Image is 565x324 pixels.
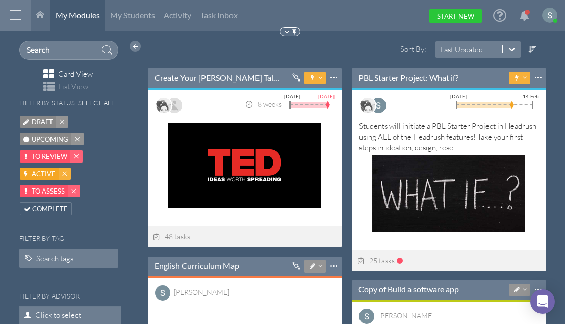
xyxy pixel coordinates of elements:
span: My Students [110,10,155,20]
span: Activity [164,10,191,20]
img: Pin to Top [291,28,298,36]
img: AATXAJyYy1wWvDDLSexgVRO9r8Pi73SjofShwPN2Pd6y=s96-c [167,98,182,113]
div: Shane Krukowski [378,310,434,321]
img: ACg8ocKKX03B5h8i416YOfGGRvQH7qkhkMU_izt_hUWC0FdG_LDggA=s96-c [371,98,386,113]
span: 8 weeks [245,100,282,109]
h6: Select All [78,99,115,107]
div: Search tags... [36,253,78,264]
img: ACg8ocKKX03B5h8i416YOfGGRvQH7qkhkMU_izt_hUWC0FdG_LDggA=s96-c [359,309,374,324]
span: List View [58,81,88,92]
span: Draft [32,117,53,127]
input: Search [19,41,119,60]
span: 25 tasks [357,256,395,265]
span: Task Inbox [200,10,238,20]
div: [DATE] [450,92,467,101]
div: Shane Krukowski [174,286,229,298]
img: summary thumbnail [372,155,525,232]
img: ACg8ocKKX03B5h8i416YOfGGRvQH7qkhkMU_izt_hUWC0FdG_LDggA=s96-c [542,8,557,23]
span: Complete [32,204,68,214]
h6: Filter by Advisor [19,292,80,300]
div: [DATE] [284,92,300,101]
div: Students will initiate a PBL Starter Project in Headrush using ALL of the Headrush features! Take... [359,121,539,230]
span: To Assess [32,186,65,197]
a: Copy of Build a software app [358,284,459,295]
div: [DATE] [318,92,335,101]
a: PBL Starter Project: What if? [358,72,458,84]
a: English Curriculum Map [155,260,239,272]
img: image [156,98,171,113]
span: Card View [58,69,93,79]
span: Active [32,169,56,179]
span: To Review [32,151,67,162]
a: Create Your [PERSON_NAME] Talk----- [155,72,281,84]
span: My Modules [56,10,100,20]
img: image [360,98,375,113]
div: 14-Feb [523,92,539,101]
div: Last Updated [440,44,483,55]
span: Upcoming [32,134,68,145]
a: Start New [429,9,482,23]
img: ACg8ocKKX03B5h8i416YOfGGRvQH7qkhkMU_izt_hUWC0FdG_LDggA=s96-c [155,285,170,301]
img: summary thumbnail [168,123,321,208]
label: Sort By: [381,44,429,55]
span: 48 tasks [153,232,191,241]
div: Open Intercom Messenger [530,289,555,314]
h6: Filter by tag [19,235,119,242]
h6: Filter by status [19,99,75,107]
